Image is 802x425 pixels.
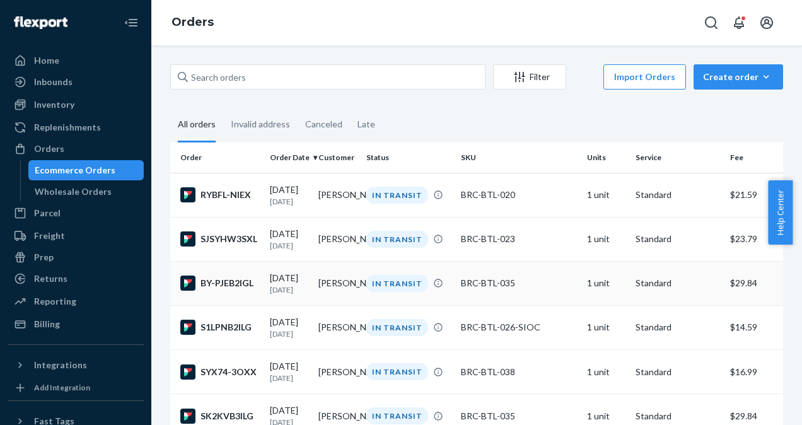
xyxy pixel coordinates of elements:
[270,284,308,295] p: [DATE]
[171,15,214,29] a: Orders
[725,261,801,305] td: $29.84
[8,117,144,137] a: Replenishments
[313,261,362,305] td: [PERSON_NAME]
[636,410,720,422] p: Standard
[34,230,65,242] div: Freight
[270,196,308,207] p: [DATE]
[270,240,308,251] p: [DATE]
[461,233,577,245] div: BRC-BTL-023
[8,380,144,395] a: Add Integration
[494,71,566,83] div: Filter
[582,350,631,394] td: 1 unit
[28,182,144,202] a: Wholesale Orders
[270,272,308,295] div: [DATE]
[456,143,582,173] th: SKU
[270,360,308,383] div: [DATE]
[34,295,76,308] div: Reporting
[34,76,73,88] div: Inbounds
[180,364,260,380] div: SYX74-3OXX
[636,189,720,201] p: Standard
[582,305,631,349] td: 1 unit
[180,320,260,335] div: S1LPNB2ILG
[582,143,631,173] th: Units
[8,226,144,246] a: Freight
[582,173,631,217] td: 1 unit
[35,185,112,198] div: Wholesale Orders
[461,277,577,289] div: BRC-BTL-035
[270,329,308,339] p: [DATE]
[313,350,362,394] td: [PERSON_NAME]
[170,64,485,90] input: Search orders
[461,189,577,201] div: BRC-BTL-020
[34,318,60,330] div: Billing
[699,10,724,35] button: Open Search Box
[493,64,566,90] button: Filter
[703,71,774,83] div: Create order
[636,233,720,245] p: Standard
[34,207,61,219] div: Parcel
[754,10,779,35] button: Open account menu
[8,269,144,289] a: Returns
[636,321,720,334] p: Standard
[270,316,308,339] div: [DATE]
[725,217,801,261] td: $23.79
[461,410,577,422] div: BRC-BTL-035
[361,143,456,173] th: Status
[694,64,783,90] button: Create order
[8,355,144,375] button: Integrations
[636,277,720,289] p: Standard
[768,180,793,245] button: Help Center
[725,173,801,217] td: $21.59
[270,373,308,383] p: [DATE]
[34,251,54,264] div: Prep
[34,54,59,67] div: Home
[34,143,64,155] div: Orders
[270,228,308,251] div: [DATE]
[34,359,87,371] div: Integrations
[366,231,428,248] div: IN TRANSIT
[461,366,577,378] div: BRC-BTL-038
[725,350,801,394] td: $16.99
[8,72,144,92] a: Inbounds
[318,152,357,163] div: Customer
[366,363,428,380] div: IN TRANSIT
[8,314,144,334] a: Billing
[582,217,631,261] td: 1 unit
[357,108,375,141] div: Late
[305,108,342,141] div: Canceled
[8,139,144,159] a: Orders
[161,4,224,41] ol: breadcrumbs
[313,305,362,349] td: [PERSON_NAME]
[8,247,144,267] a: Prep
[14,16,67,29] img: Flexport logo
[8,50,144,71] a: Home
[35,164,115,177] div: Ecommerce Orders
[180,276,260,291] div: BY-PJEB2IGL
[265,143,313,173] th: Order Date
[313,173,362,217] td: [PERSON_NAME]
[270,183,308,207] div: [DATE]
[726,10,752,35] button: Open notifications
[170,143,265,173] th: Order
[8,203,144,223] a: Parcel
[119,10,144,35] button: Close Navigation
[180,231,260,247] div: SJSYHW3SXL
[34,272,67,285] div: Returns
[180,409,260,424] div: SK2KVB3ILG
[725,143,801,173] th: Fee
[8,95,144,115] a: Inventory
[461,321,577,334] div: BRC-BTL-026-SIOC
[28,160,144,180] a: Ecommerce Orders
[8,291,144,311] a: Reporting
[180,187,260,202] div: RYBFL-NIEX
[34,382,90,393] div: Add Integration
[603,64,686,90] button: Import Orders
[366,275,428,292] div: IN TRANSIT
[34,98,74,111] div: Inventory
[636,366,720,378] p: Standard
[231,108,290,141] div: Invalid address
[313,217,362,261] td: [PERSON_NAME]
[178,108,216,143] div: All orders
[34,121,101,134] div: Replenishments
